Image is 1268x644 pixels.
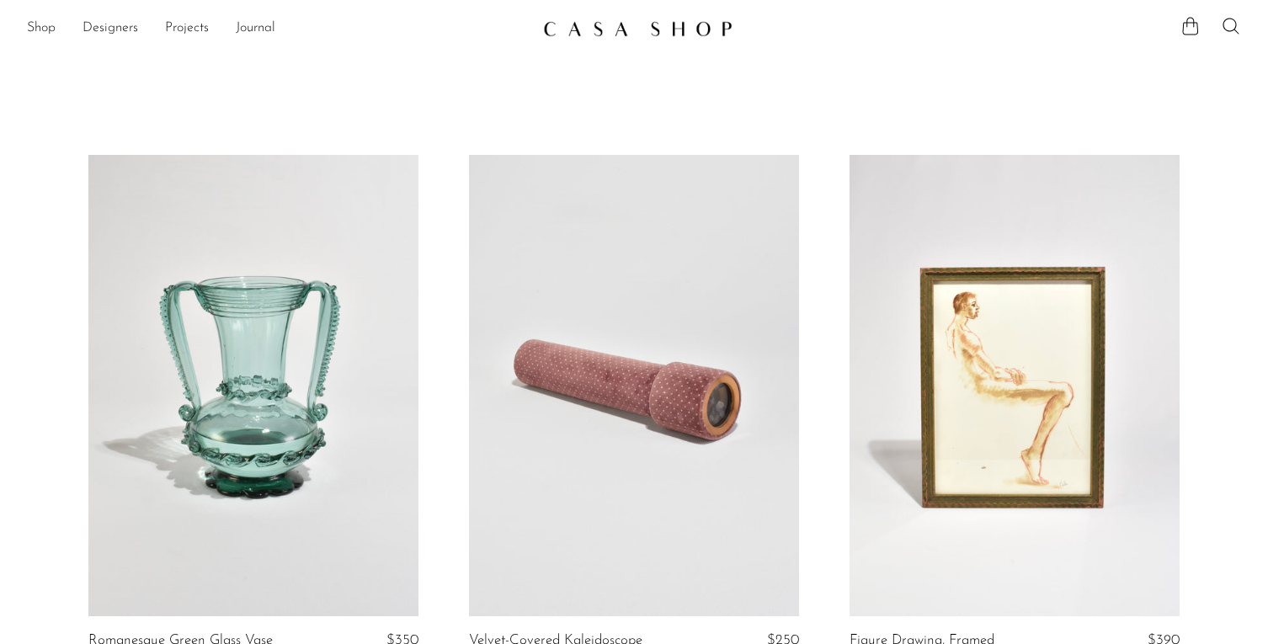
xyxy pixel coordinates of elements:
a: Shop [27,18,56,40]
nav: Desktop navigation [27,14,530,43]
ul: NEW HEADER MENU [27,14,530,43]
a: Journal [236,18,275,40]
a: Projects [165,18,209,40]
a: Designers [83,18,138,40]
